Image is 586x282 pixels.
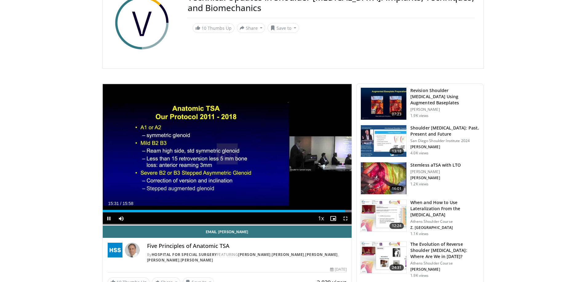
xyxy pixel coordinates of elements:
[361,241,480,278] a: 24:31 The Evolution of Reverse Shoulder [MEDICAL_DATA]: Where Are We in [DATE]? Athens Shoulder C...
[361,88,406,120] img: b15c17d5-fc24-446a-b746-2161c0240a46.150x105_q85_crop-smart_upscale.jpg
[410,231,429,236] p: 1.1K views
[120,201,122,206] span: /
[361,200,406,232] img: 098ec1a6-836c-452d-af2c-a2836ba77444.150x105_q85_crop-smart_upscale.jpg
[410,241,480,260] h3: The Evolution of Reverse Shoulder [MEDICAL_DATA]: Where Are We in [DATE]?
[272,252,304,257] a: [PERSON_NAME]
[115,212,127,225] button: Mute
[361,87,480,120] a: 07:23 Revision Shoulder [MEDICAL_DATA] Using Augmented Baseplates [PERSON_NAME] 1.9K views
[410,107,480,112] p: [PERSON_NAME]
[410,162,461,168] h3: Stemless aTSA with LTO
[410,199,480,218] h3: When and How to Use Lateralization From the [MEDICAL_DATA]
[361,162,406,194] img: b41ec2ca-410a-41c4-a82b-b24344c79b9f.150x105_q85_crop-smart_upscale.jpg
[330,267,347,272] div: [DATE]
[327,212,339,225] button: Enable picture-in-picture mode
[193,23,234,33] a: 10 Thumbs Up
[410,125,480,137] h3: Shoulder [MEDICAL_DATA]: Past, Present and Future
[410,267,480,272] p: [PERSON_NAME]
[361,162,480,195] a: 16:01 Stemless aTSA with LTO [PERSON_NAME] [PERSON_NAME] 1.2K views
[305,252,338,257] a: [PERSON_NAME]
[103,212,115,225] button: Pause
[389,223,404,229] span: 12:24
[410,261,480,266] p: Athens Shoulder Course
[268,23,299,33] button: Save to
[410,182,429,187] p: 1.2K views
[103,210,352,212] div: Progress Bar
[181,257,213,263] a: [PERSON_NAME]
[410,113,429,118] p: 1.9K views
[361,125,406,157] img: 7b924fcd-d74f-45b0-9df3-e6fd0bcc9822.150x105_q85_crop-smart_upscale.jpg
[361,199,480,236] a: 12:24 When and How to Use Lateralization From the [MEDICAL_DATA] Athens Shoulder Course Z. [GEOGR...
[103,84,352,226] video-js: Video Player
[201,25,206,31] span: 10
[122,201,133,206] span: 15:58
[389,148,404,154] span: 13:18
[108,201,119,206] span: 15:31
[147,243,347,249] h4: Five Principles of Anatomic TSA
[389,186,404,192] span: 16:01
[147,252,347,263] div: By FEATURING , , , ,
[410,219,480,224] p: Athens Shoulder Course
[152,252,217,257] a: Hospital for Special Surgery
[410,138,480,143] p: San Diego Shoulder Institute 2024
[103,226,352,238] a: Email [PERSON_NAME]
[410,176,461,180] p: [PERSON_NAME]
[361,241,406,273] img: 8e74f9b3-27fa-4d4a-ac37-2d9e5df48536.150x105_q85_crop-smart_upscale.jpg
[389,265,404,271] span: 24:31
[389,111,404,117] span: 07:23
[410,273,429,278] p: 1.9K views
[315,212,327,225] button: Playback Rate
[237,23,265,33] button: Share
[410,145,480,149] p: [PERSON_NAME]
[147,257,180,263] a: [PERSON_NAME]
[410,225,480,230] p: Z. [GEOGRAPHIC_DATA]
[125,243,140,257] img: Avatar
[410,87,480,106] h3: Revision Shoulder [MEDICAL_DATA] Using Augmented Baseplates
[410,169,461,174] p: [PERSON_NAME]
[108,243,122,257] img: Hospital for Special Surgery
[361,125,480,157] a: 13:18 Shoulder [MEDICAL_DATA]: Past, Present and Future San Diego Shoulder Institute 2024 [PERSON...
[238,252,271,257] a: [PERSON_NAME]
[410,151,429,156] p: 4.0K views
[339,212,352,225] button: Fullscreen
